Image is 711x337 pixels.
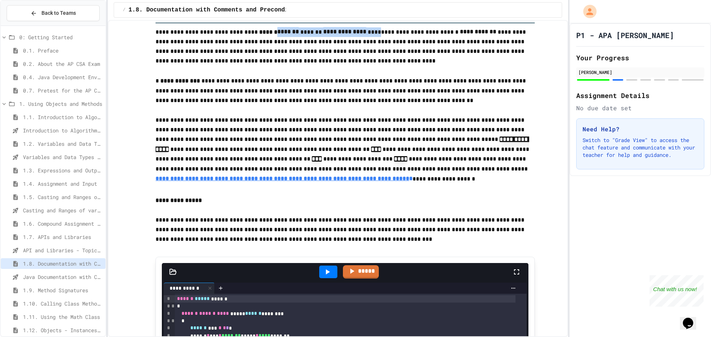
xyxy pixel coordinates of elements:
span: 1.8. Documentation with Comments and Preconditions [23,260,103,267]
span: 1.11. Using the Math Class [23,313,103,321]
span: 1.6. Compound Assignment Operators [23,220,103,228]
span: 0: Getting Started [19,33,103,41]
span: Java Documentation with Comments - Topic 1.8 [23,273,103,281]
span: 1.7. APIs and Libraries [23,233,103,241]
span: 1.2. Variables and Data Types [23,140,103,148]
span: 1.8. Documentation with Comments and Preconditions [128,6,306,14]
iframe: chat widget [680,307,704,330]
span: Variables and Data Types - Quiz [23,153,103,161]
div: No due date set [576,104,704,112]
span: 1.10. Calling Class Methods [23,300,103,307]
span: 0.2. About the AP CSA Exam [23,60,103,68]
h2: Your Progress [576,53,704,63]
span: 0.4. Java Development Environments [23,73,103,81]
span: Introduction to Algorithms, Programming, and Compilers [23,127,103,134]
span: 0.1. Preface [23,47,103,54]
span: 1.4. Assignment and Input [23,180,103,188]
span: 1.9. Method Signatures [23,286,103,294]
div: [PERSON_NAME] [578,69,702,75]
span: Back to Teams [41,9,76,17]
h1: P1 - APA [PERSON_NAME] [576,30,674,40]
span: 1. Using Objects and Methods [19,100,103,108]
span: API and Libraries - Topic 1.7 [23,246,103,254]
p: Switch to "Grade View" to access the chat feature and communicate with your teacher for help and ... [583,137,698,159]
h3: Need Help? [583,125,698,134]
button: Back to Teams [7,5,100,21]
span: 1.1. Introduction to Algorithms, Programming, and Compilers [23,113,103,121]
span: 1.3. Expressions and Output [New] [23,166,103,174]
span: Casting and Ranges of variables - Quiz [23,206,103,214]
iframe: chat widget [650,275,704,307]
span: 1.12. Objects - Instances of Classes [23,326,103,334]
h2: Assignment Details [576,90,704,101]
span: / [123,7,126,13]
div: My Account [575,3,598,20]
span: 1.5. Casting and Ranges of Values [23,193,103,201]
span: 0.7. Pretest for the AP CSA Exam [23,87,103,94]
